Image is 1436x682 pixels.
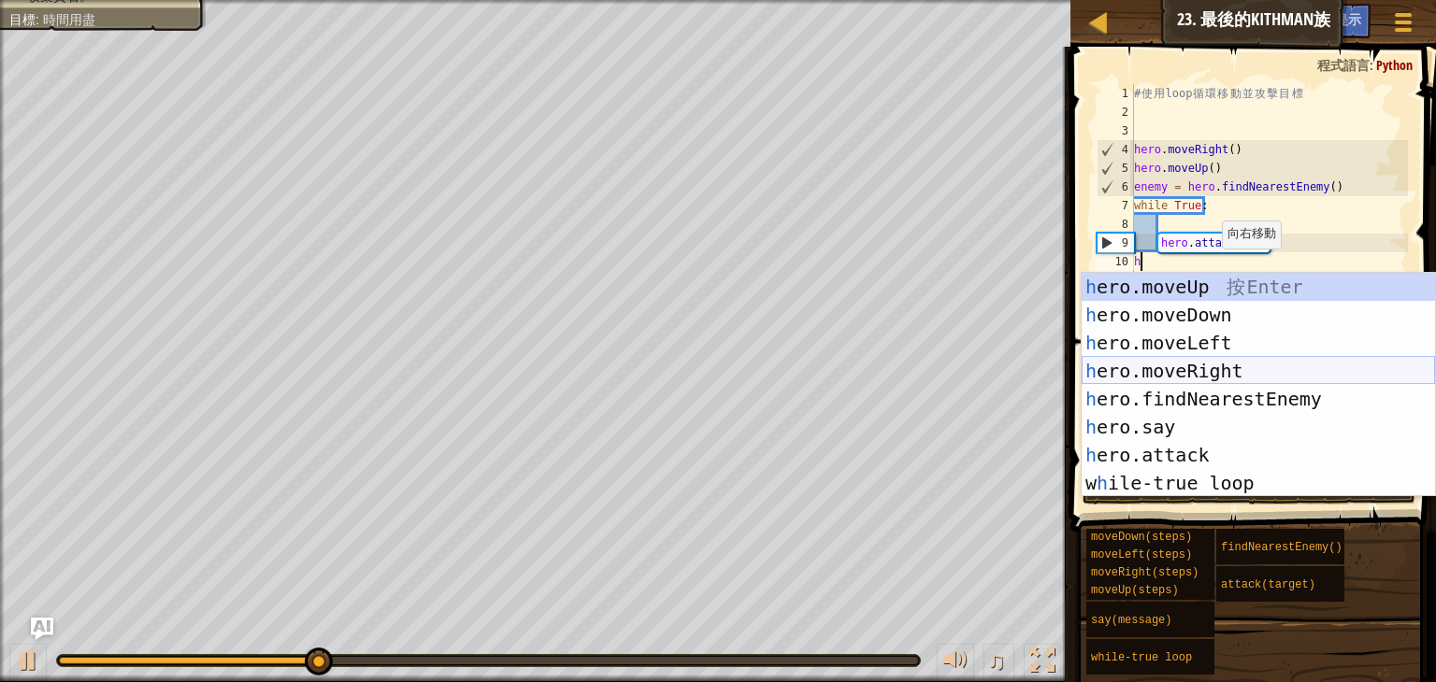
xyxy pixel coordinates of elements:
button: 顯示遊戲選單 [1380,4,1427,48]
div: 7 [1097,196,1134,215]
div: 1 [1097,84,1134,103]
div: 9 [1098,234,1134,252]
span: 目標 [9,12,36,27]
span: 小提示 [1322,10,1361,28]
button: Ask AI [1262,4,1313,38]
button: Ctrl + P: Play [9,644,47,682]
span: 時間用盡 [43,12,95,27]
div: 6 [1098,178,1134,196]
span: moveDown(steps) [1091,531,1192,544]
span: findNearestEnemy() [1221,541,1343,554]
div: 11 [1097,271,1134,290]
span: Python [1376,56,1413,74]
span: Ask AI [1271,10,1303,28]
button: 調整音量 [937,644,974,682]
span: moveUp(steps) [1091,584,1179,597]
span: while-true loop [1091,651,1192,664]
span: 程式語言 [1317,56,1370,74]
button: Ask AI [31,618,53,640]
div: 2 [1097,103,1134,121]
span: : [1370,56,1376,74]
button: ♫ [984,644,1015,682]
button: 切換全螢幕 [1024,644,1061,682]
div: 4 [1098,140,1134,159]
span: moveLeft(steps) [1091,548,1192,561]
div: 10 [1097,252,1134,271]
span: ♫ [987,646,1006,675]
div: 8 [1097,215,1134,234]
span: : [36,12,43,27]
div: 5 [1098,159,1134,178]
span: say(message) [1091,614,1171,627]
span: attack(target) [1221,578,1315,591]
code: 向右移動 [1228,227,1276,241]
span: moveRight(steps) [1091,566,1199,579]
div: 3 [1097,121,1134,140]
